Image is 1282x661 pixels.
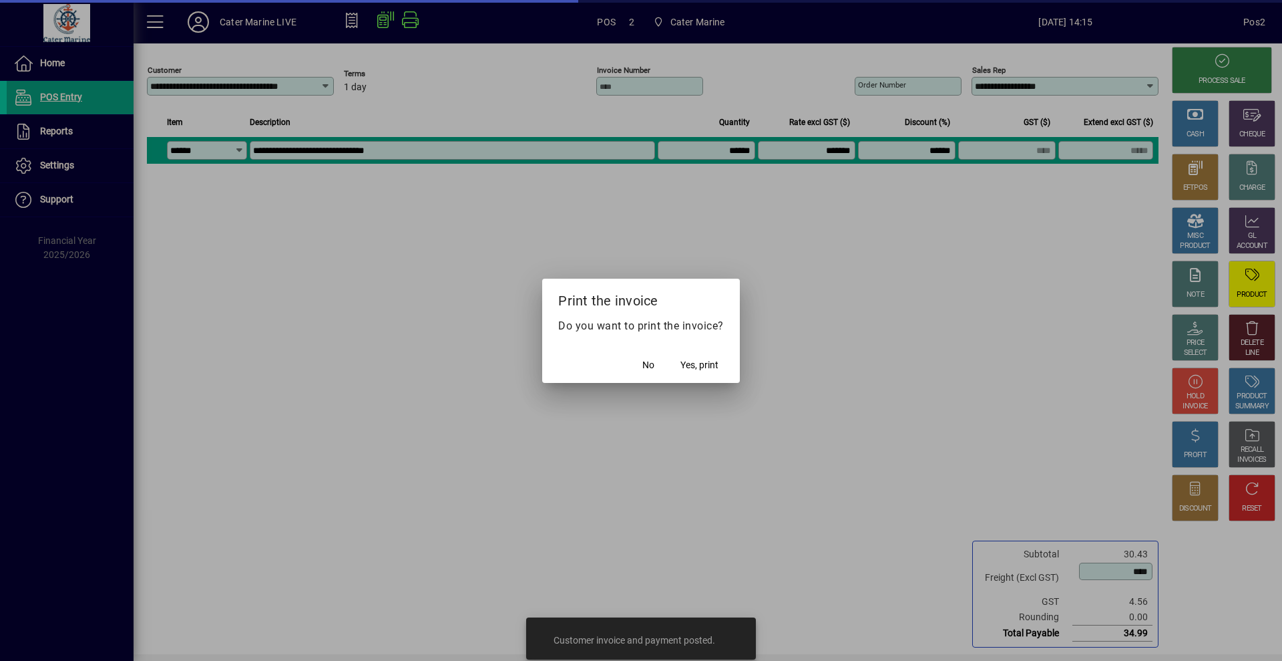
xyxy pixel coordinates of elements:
button: Yes, print [675,354,724,378]
button: No [627,354,670,378]
h2: Print the invoice [542,279,740,317]
span: No [642,358,654,372]
span: Yes, print [680,358,718,372]
p: Do you want to print the invoice? [558,318,724,334]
